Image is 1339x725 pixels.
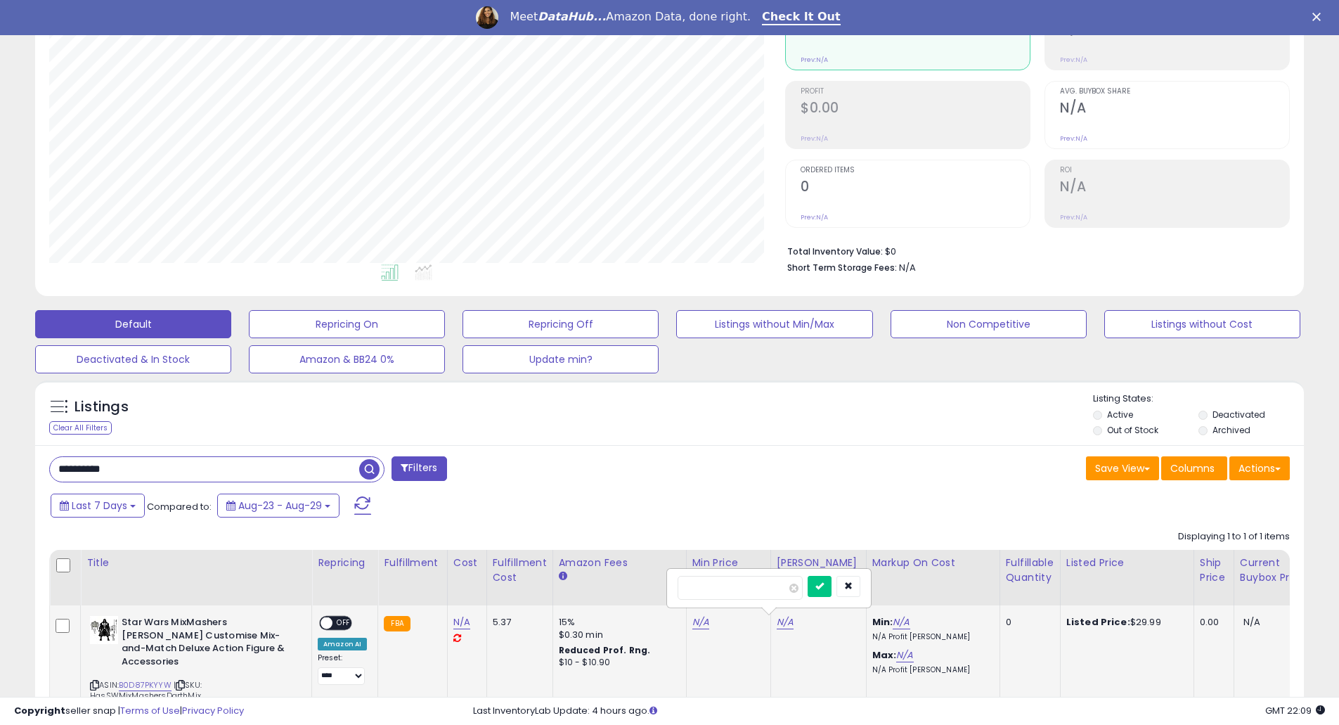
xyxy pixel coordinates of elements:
div: 0.00 [1200,616,1223,629]
button: Repricing On [249,310,445,338]
small: FBA [384,616,410,631]
label: Out of Stock [1107,424,1158,436]
button: Aug-23 - Aug-29 [217,494,339,518]
div: Amazon AI [318,638,367,650]
strong: Copyright [14,704,65,717]
p: N/A Profit [PERSON_NAME] [872,632,989,642]
span: Ordered Items [801,167,1030,174]
button: Amazon & BB24 0% [249,345,445,373]
a: N/A [692,615,709,629]
div: Cost [453,556,481,570]
label: Deactivated [1212,409,1265,421]
div: [PERSON_NAME] [777,556,860,570]
b: Total Inventory Value: [787,245,883,257]
a: N/A [453,615,470,629]
button: Columns [1161,456,1227,480]
div: $0.30 min [559,629,675,641]
button: Deactivated & In Stock [35,345,231,373]
div: Listed Price [1066,556,1188,570]
div: Fulfillment Cost [493,556,547,585]
button: Update min? [462,345,659,373]
span: Profit [801,88,1030,96]
span: OFF [332,617,355,629]
label: Active [1107,409,1133,421]
b: Reduced Prof. Rng. [559,644,651,656]
span: 2025-09-6 22:09 GMT [1265,704,1325,717]
span: Last 7 Days [72,499,127,513]
div: Repricing [318,556,372,570]
small: Prev: N/A [1060,213,1087,222]
small: Prev: N/A [801,213,828,222]
a: N/A [896,648,913,662]
span: | SKU: HasSWMixMashersDarthMix [90,679,202,700]
span: Columns [1170,461,1215,475]
a: B0D87PKYYW [119,679,172,691]
div: 15% [559,616,675,629]
small: Amazon Fees. [559,570,567,583]
div: Current Buybox Price [1240,556,1312,585]
div: 0 [1006,616,1049,629]
h5: Listings [75,397,129,417]
div: Fulfillable Quantity [1006,556,1054,585]
p: Listing States: [1093,392,1304,406]
div: Title [86,556,306,570]
button: Last 7 Days [51,494,145,518]
span: Avg. Buybox Share [1060,88,1289,96]
div: Amazon Fees [559,556,680,570]
div: $29.99 [1066,616,1183,629]
button: Listings without Cost [1104,310,1300,338]
b: Min: [872,615,893,629]
button: Save View [1086,456,1159,480]
a: N/A [777,615,794,629]
span: N/A [899,261,916,274]
div: Last InventoryLab Update: 4 hours ago. [473,705,1325,718]
button: Default [35,310,231,338]
a: N/A [893,615,910,629]
p: N/A Profit [PERSON_NAME] [872,665,989,675]
b: Listed Price: [1066,615,1130,629]
div: Markup on Cost [872,556,994,570]
h2: 0 [801,179,1030,198]
div: Min Price [692,556,765,570]
div: 5.37 [493,616,542,629]
b: Max: [872,648,897,662]
a: Privacy Policy [182,704,244,717]
div: seller snap | | [14,705,244,718]
a: Check It Out [762,10,841,25]
a: Terms of Use [120,704,180,717]
b: Short Term Storage Fees: [787,262,897,274]
div: Close [1312,13,1326,21]
div: Preset: [318,653,367,685]
button: Listings without Min/Max [676,310,872,338]
span: Aug-23 - Aug-29 [238,499,322,513]
div: Fulfillment [384,556,441,570]
div: Displaying 1 to 1 of 1 items [1178,530,1290,544]
small: Prev: N/A [1060,56,1087,64]
button: Non Competitive [891,310,1087,338]
h2: N/A [1060,100,1289,119]
button: Repricing Off [462,310,659,338]
div: Ship Price [1200,556,1228,585]
img: 41ylUSCRBoL._SL40_.jpg [90,616,118,644]
button: Filters [392,456,446,481]
i: DataHub... [538,10,606,23]
img: Profile image for Georgie [476,6,498,29]
li: $0 [787,242,1279,259]
div: $10 - $10.90 [559,657,675,669]
span: N/A [1243,615,1260,629]
button: Actions [1229,456,1290,480]
small: Prev: N/A [801,56,828,64]
div: Clear All Filters [49,421,112,435]
h2: $0.00 [801,100,1030,119]
b: Star Wars MixMashers [PERSON_NAME] Customise Mix-and-Match Deluxe Action Figure & Accessories [122,616,292,672]
span: Compared to: [147,500,212,513]
th: The percentage added to the cost of goods (COGS) that forms the calculator for Min & Max prices. [866,550,1000,605]
h2: N/A [1060,179,1289,198]
span: ROI [1060,167,1289,174]
small: Prev: N/A [1060,134,1087,143]
label: Archived [1212,424,1250,436]
small: Prev: N/A [801,134,828,143]
div: Meet Amazon Data, done right. [510,10,751,24]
